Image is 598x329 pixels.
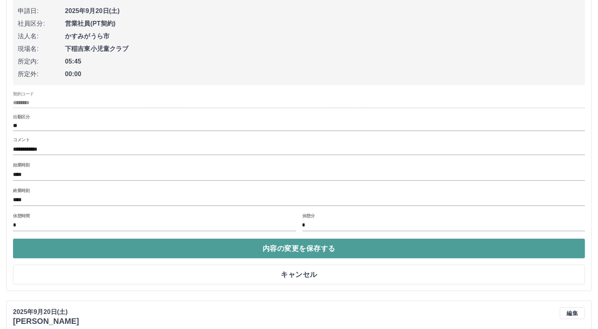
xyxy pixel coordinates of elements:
[13,265,585,284] button: キャンセル
[65,32,580,41] span: かすみがうら市
[13,91,34,97] label: 契約コード
[65,69,580,79] span: 00:00
[13,213,30,219] label: 休憩時間
[18,32,65,41] span: 法人名:
[18,19,65,28] span: 社員区分:
[13,162,30,168] label: 始業時刻
[13,239,585,258] button: 内容の変更を保存する
[302,213,315,219] label: 休憩分
[13,317,79,326] h3: [PERSON_NAME]
[13,137,30,143] label: コメント
[65,6,580,16] span: 2025年9月20日(土)
[13,114,30,120] label: 出勤区分
[13,187,30,193] label: 終業時刻
[18,44,65,54] span: 現場名:
[65,57,580,66] span: 05:45
[18,69,65,79] span: 所定外:
[18,57,65,66] span: 所定内:
[13,307,79,317] p: 2025年9月20日(土)
[65,44,580,54] span: 下稲吉東小児童クラブ
[560,307,585,319] button: 編集
[65,19,580,28] span: 営業社員(PT契約)
[18,6,65,16] span: 申請日:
